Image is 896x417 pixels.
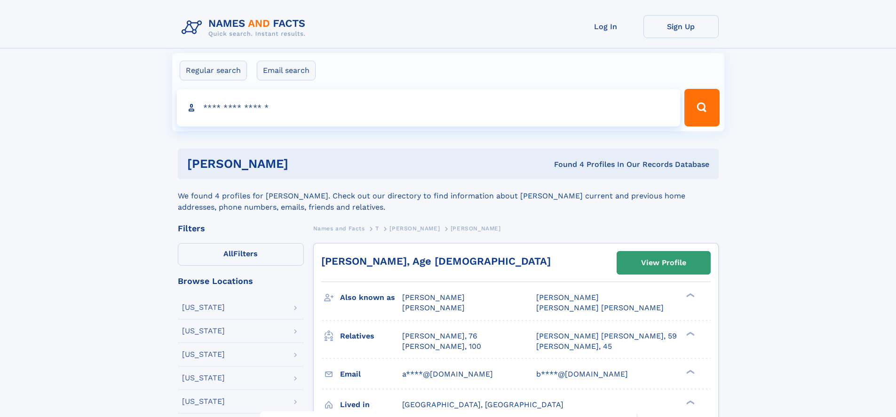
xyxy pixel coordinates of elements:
span: All [223,249,233,258]
a: T [375,222,379,234]
h3: Lived in [340,397,402,413]
div: [US_STATE] [182,327,225,335]
label: Regular search [180,61,247,80]
input: search input [177,89,681,126]
div: [US_STATE] [182,398,225,405]
div: ❯ [684,330,695,337]
div: ❯ [684,399,695,405]
span: [GEOGRAPHIC_DATA], [GEOGRAPHIC_DATA] [402,400,563,409]
a: [PERSON_NAME], Age [DEMOGRAPHIC_DATA] [321,255,551,267]
a: Log In [568,15,643,38]
h1: [PERSON_NAME] [187,158,421,170]
label: Filters [178,243,304,266]
div: View Profile [641,252,686,274]
h3: Also known as [340,290,402,306]
button: Search Button [684,89,719,126]
span: T [375,225,379,232]
a: View Profile [617,252,710,274]
span: [PERSON_NAME] [402,293,465,302]
span: [PERSON_NAME] [PERSON_NAME] [536,303,664,312]
a: [PERSON_NAME], 45 [536,341,612,352]
span: [PERSON_NAME] [402,303,465,312]
img: Logo Names and Facts [178,15,313,40]
span: [PERSON_NAME] [389,225,440,232]
div: Browse Locations [178,277,304,285]
div: [US_STATE] [182,374,225,382]
div: Found 4 Profiles In Our Records Database [421,159,709,170]
div: Filters [178,224,304,233]
a: [PERSON_NAME] [389,222,440,234]
span: [PERSON_NAME] [536,293,599,302]
div: We found 4 profiles for [PERSON_NAME]. Check out our directory to find information about [PERSON_... [178,179,719,213]
h3: Relatives [340,328,402,344]
div: ❯ [684,369,695,375]
h3: Email [340,366,402,382]
div: [US_STATE] [182,304,225,311]
a: [PERSON_NAME], 76 [402,331,477,341]
a: Names and Facts [313,222,365,234]
a: Sign Up [643,15,719,38]
span: [PERSON_NAME] [451,225,501,232]
label: Email search [257,61,316,80]
a: [PERSON_NAME] [PERSON_NAME], 59 [536,331,677,341]
div: ❯ [684,292,695,299]
div: [US_STATE] [182,351,225,358]
a: [PERSON_NAME], 100 [402,341,481,352]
